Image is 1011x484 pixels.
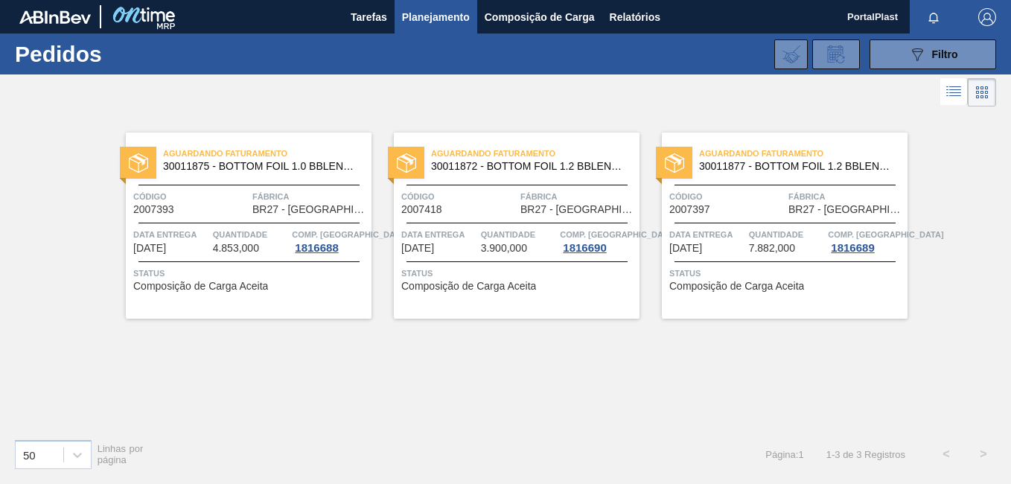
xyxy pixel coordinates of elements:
span: Data entrega [133,227,209,242]
span: 4.853,000 [213,243,259,254]
img: status [129,153,148,173]
span: 2007397 [669,204,710,215]
span: Composição de Carga Aceita [669,281,804,292]
span: Quantidade [749,227,825,242]
span: Aguardando Faturamento [699,146,908,161]
a: statusAguardando Faturamento30011877 - BOTTOM FOIL 1.2 BBLEND C EVOAHCódigo2007397FábricaBR27 - [... [640,133,908,319]
span: Código [133,189,249,204]
button: Filtro [870,39,996,69]
span: Tarefas [351,8,387,26]
span: 28/08/2025 [133,243,166,254]
span: 2007393 [133,204,174,215]
span: 29/08/2025 [401,243,434,254]
span: 30011877 - BOTTOM FOIL 1.2 BBLEND C EVOAH [699,161,896,172]
img: TNhmsLtSVTkK8tSr43FrP2fwEKptu5GPRR3wAAAABJRU5ErkJggg== [19,10,91,24]
span: Código [669,189,785,204]
span: BR27 - Nova Minas [520,204,636,215]
button: > [965,436,1002,473]
a: statusAguardando Faturamento30011872 - BOTTOM FOIL 1.2 BBLEND S EVOAHCódigo2007418FábricaBR27 - [... [371,133,640,319]
span: Status [401,266,636,281]
span: 7.882,000 [749,243,795,254]
span: 30011872 - BOTTOM FOIL 1.2 BBLEND S EVOAH [431,161,628,172]
a: Comp. [GEOGRAPHIC_DATA]1816688 [292,227,368,254]
div: Solicitação de Revisão de Pedidos [812,39,860,69]
div: Visão em Cards [968,78,996,106]
div: 50 [23,448,36,461]
a: Comp. [GEOGRAPHIC_DATA]1816690 [560,227,636,254]
img: status [397,153,416,173]
div: 1816690 [560,242,609,254]
a: Comp. [GEOGRAPHIC_DATA]1816689 [828,227,904,254]
span: Status [669,266,904,281]
button: < [928,436,965,473]
span: 30011875 - BOTTOM FOIL 1.0 BBLEND C EVOAH [163,161,360,172]
span: Comp. Carga [560,227,675,242]
span: 2007418 [401,204,442,215]
span: Código [401,189,517,204]
span: 29/08/2025 [669,243,702,254]
img: status [665,153,684,173]
span: Fábrica [252,189,368,204]
a: statusAguardando Faturamento30011875 - BOTTOM FOIL 1.0 BBLEND C EVOAHCódigo2007393FábricaBR27 - [... [103,133,371,319]
span: Fábrica [520,189,636,204]
img: Logout [978,8,996,26]
span: Data entrega [669,227,745,242]
span: Quantidade [213,227,289,242]
span: Quantidade [481,227,557,242]
span: Filtro [932,48,958,60]
span: Status [133,266,368,281]
button: Notificações [910,7,957,28]
span: Comp. Carga [292,227,407,242]
span: 3.900,000 [481,243,527,254]
span: Relatórios [610,8,660,26]
span: Comp. Carga [828,227,943,242]
span: Composição de Carga [485,8,595,26]
div: Visão em Lista [940,78,968,106]
span: BR27 - Nova Minas [252,204,368,215]
h1: Pedidos [15,45,223,63]
div: 1816689 [828,242,877,254]
span: Página : 1 [765,449,803,460]
span: BR27 - Nova Minas [788,204,904,215]
div: 1816688 [292,242,341,254]
span: Planejamento [402,8,470,26]
span: Fábrica [788,189,904,204]
span: Composição de Carga Aceita [401,281,536,292]
span: Data entrega [401,227,477,242]
span: Composição de Carga Aceita [133,281,268,292]
span: Aguardando Faturamento [163,146,371,161]
span: Aguardando Faturamento [431,146,640,161]
span: Linhas por página [98,443,144,465]
span: 1 - 3 de 3 Registros [826,449,905,460]
div: Importar Negociações dos Pedidos [774,39,808,69]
